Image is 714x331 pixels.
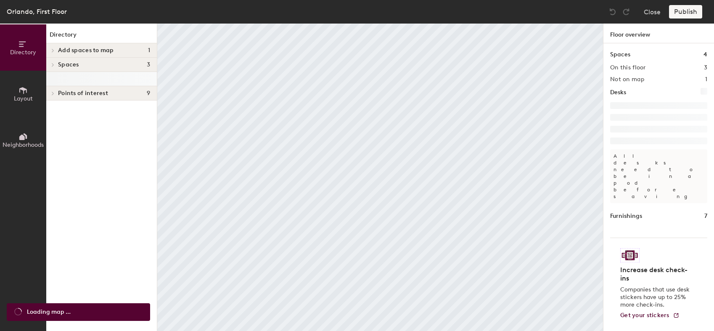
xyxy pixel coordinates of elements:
span: Directory [10,49,36,56]
h2: Not on map [610,76,644,83]
span: Layout [14,95,33,102]
span: 3 [147,61,150,68]
h2: 1 [705,76,707,83]
span: Neighborhoods [3,141,44,148]
canvas: Map [157,24,603,331]
h1: Spaces [610,50,630,59]
span: 1 [148,47,150,54]
h2: On this floor [610,64,646,71]
h1: Directory [46,30,157,43]
h1: Floor overview [603,24,714,43]
a: Get your stickers [620,312,680,319]
h4: Increase desk check-ins [620,266,692,283]
button: Close [644,5,661,19]
h1: Desks [610,88,626,97]
p: Companies that use desk stickers have up to 25% more check-ins. [620,286,692,309]
span: Add spaces to map [58,47,114,54]
span: 9 [147,90,150,97]
img: Redo [622,8,630,16]
h1: 4 [703,50,707,59]
span: Loading map ... [27,307,71,317]
h1: 7 [704,212,707,221]
p: All desks need to be in a pod before saving [610,149,707,203]
h1: Furnishings [610,212,642,221]
img: Undo [608,8,617,16]
span: Spaces [58,61,79,68]
div: Orlando, First Floor [7,6,67,17]
span: Points of interest [58,90,108,97]
h2: 3 [704,64,707,71]
img: Sticker logo [620,248,640,262]
span: Get your stickers [620,312,669,319]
